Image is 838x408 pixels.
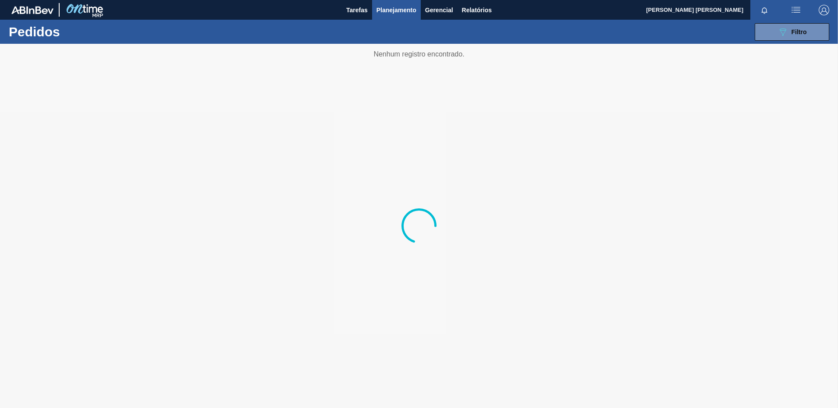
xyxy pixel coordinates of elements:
[9,27,140,37] h1: Pedidos
[462,5,492,15] span: Relatórios
[755,23,829,41] button: Filtro
[819,5,829,15] img: Logout
[791,5,801,15] img: userActions
[750,4,778,16] button: Notificações
[792,28,807,35] span: Filtro
[376,5,416,15] span: Planejamento
[425,5,453,15] span: Gerencial
[346,5,368,15] span: Tarefas
[11,6,53,14] img: TNhmsLtSVTkK8tSr43FrP2fwEKptu5GPRR3wAAAABJRU5ErkJggg==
